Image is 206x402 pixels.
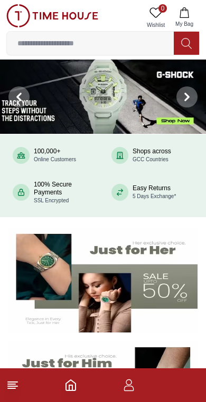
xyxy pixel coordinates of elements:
[64,379,77,391] a: Home
[143,4,169,31] a: 0Wishlist
[171,20,198,28] span: My Bag
[6,4,98,27] img: ...
[34,156,76,162] span: Online Customers
[158,4,167,13] span: 0
[8,228,198,332] img: Women's Watches Banner
[133,148,171,163] div: Shops across
[169,4,200,31] button: My Bag
[143,21,169,29] span: Wishlist
[133,193,176,199] span: 5 Days Exchange*
[34,181,95,204] div: 100% Secure Payments
[133,156,168,162] span: GCC Countries
[34,198,69,203] span: SSL Encrypted
[34,148,76,163] div: 100,000+
[133,184,176,200] div: Easy Returns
